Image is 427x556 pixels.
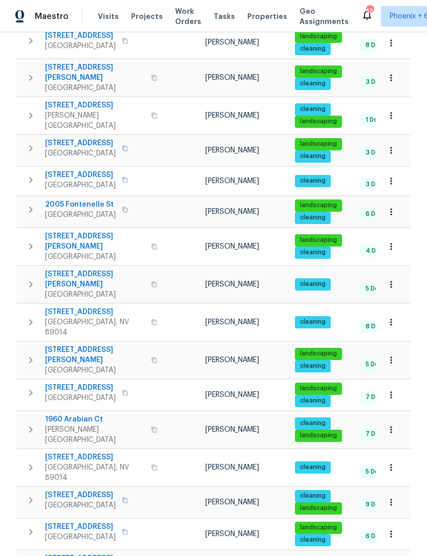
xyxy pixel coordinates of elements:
span: cleaning [296,176,330,185]
span: 6 Done [361,210,391,218]
span: [PERSON_NAME] [205,499,259,506]
span: 5 Done [361,284,391,293]
span: 5 Done [361,468,391,476]
span: [GEOGRAPHIC_DATA] [45,393,116,403]
span: 7 Done [361,430,391,438]
span: Geo Assignments [300,6,349,27]
span: [GEOGRAPHIC_DATA] [45,210,116,220]
span: Tasks [214,13,235,20]
span: [PERSON_NAME] [205,319,259,326]
span: cleaning [296,280,330,288]
span: [STREET_ADDRESS][PERSON_NAME] [45,62,145,83]
span: [STREET_ADDRESS] [45,100,145,110]
span: [PERSON_NAME] [205,391,259,398]
span: [PERSON_NAME][GEOGRAPHIC_DATA] [45,425,145,445]
span: [PERSON_NAME] [205,281,259,288]
span: landscaping [296,32,341,41]
span: [STREET_ADDRESS] [45,31,116,41]
span: cleaning [296,79,330,88]
span: Maestro [35,11,69,21]
span: [STREET_ADDRESS] [45,307,145,317]
span: cleaning [296,318,330,326]
span: landscaping [296,504,341,513]
span: cleaning [296,248,330,257]
span: cleaning [296,396,330,405]
span: Work Orders [175,6,201,27]
span: [GEOGRAPHIC_DATA] [45,252,145,262]
span: landscaping [296,117,341,126]
span: [GEOGRAPHIC_DATA] [45,290,145,300]
span: [STREET_ADDRESS] [45,490,116,500]
span: 4 Done [361,247,392,255]
span: [PERSON_NAME][GEOGRAPHIC_DATA] [45,110,145,131]
span: [PERSON_NAME] [205,147,259,154]
span: [PERSON_NAME] [205,426,259,433]
span: [GEOGRAPHIC_DATA] [45,41,116,51]
span: 8 Done [361,322,391,331]
span: [PERSON_NAME] [205,177,259,185]
span: [STREET_ADDRESS] [45,522,116,532]
span: [PERSON_NAME] [205,464,259,471]
span: [STREET_ADDRESS] [45,383,116,393]
span: [GEOGRAPHIC_DATA] [45,180,116,190]
span: 6 Done [361,532,391,541]
span: [GEOGRAPHIC_DATA] [45,532,116,542]
span: 3 Done [361,180,391,189]
span: [GEOGRAPHIC_DATA], NV 89014 [45,462,145,483]
span: [PERSON_NAME] [205,74,259,81]
span: [GEOGRAPHIC_DATA] [45,365,145,375]
span: 5 Done [361,360,391,369]
span: [STREET_ADDRESS][PERSON_NAME] [45,231,145,252]
span: [GEOGRAPHIC_DATA] [45,148,116,159]
span: [PERSON_NAME] [205,243,259,250]
span: cleaning [296,492,330,500]
span: landscaping [296,384,341,393]
span: landscaping [296,140,341,148]
span: [STREET_ADDRESS][PERSON_NAME] [45,345,145,365]
span: cleaning [296,152,330,161]
span: cleaning [296,463,330,472]
span: [STREET_ADDRESS][PERSON_NAME] [45,269,145,290]
span: 3 Done [361,148,391,157]
span: cleaning [296,419,330,428]
span: Properties [247,11,287,21]
span: [PERSON_NAME] [205,530,259,538]
span: [STREET_ADDRESS] [45,452,145,462]
span: landscaping [296,236,341,244]
span: [PERSON_NAME] [205,208,259,215]
span: [GEOGRAPHIC_DATA] [45,500,116,510]
span: cleaning [296,536,330,544]
span: 9 Done [361,500,391,509]
span: landscaping [296,67,341,76]
span: [PERSON_NAME] [205,357,259,364]
span: cleaning [296,362,330,370]
span: Visits [98,11,119,21]
span: 7 Done [361,393,391,402]
span: 8 Done [361,41,391,50]
span: cleaning [296,105,330,114]
span: cleaning [296,213,330,222]
span: 3 Done [361,78,391,86]
span: Projects [131,11,163,21]
span: 2005 Fontenelle St [45,199,116,210]
span: 1960 Arabian Ct [45,414,145,425]
span: [STREET_ADDRESS] [45,170,116,180]
span: [GEOGRAPHIC_DATA] [45,83,145,93]
span: [PERSON_NAME] [205,39,259,46]
span: [PERSON_NAME] [205,112,259,119]
span: [GEOGRAPHIC_DATA], NV 89014 [45,317,145,338]
span: cleaning [296,45,330,53]
span: landscaping [296,349,341,358]
span: landscaping [296,431,341,440]
div: 53 [366,6,373,16]
span: landscaping [296,523,341,532]
span: landscaping [296,201,341,210]
span: 1 Done [361,116,390,124]
span: [STREET_ADDRESS] [45,138,116,148]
